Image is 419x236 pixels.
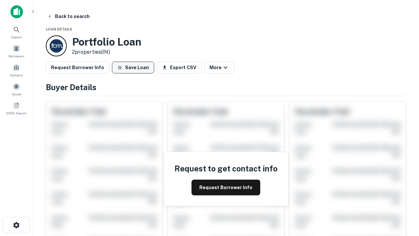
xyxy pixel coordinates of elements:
[2,61,31,79] a: Contacts
[157,62,202,73] button: Export CSV
[386,163,419,194] iframe: Chat Widget
[10,5,23,18] img: capitalize-icon.png
[2,99,31,117] a: SREO Search
[46,62,109,73] button: Request Borrower Info
[6,110,27,116] span: SREO Search
[46,27,72,31] span: Loan Details
[72,36,141,48] h3: Portfolio Loan
[45,10,92,22] button: Back to search
[12,91,21,97] span: Saved
[11,34,22,40] span: Search
[10,72,23,78] span: Contacts
[9,53,24,59] span: Borrowers
[112,62,154,73] button: Save Loan
[204,62,235,73] button: More
[2,23,31,41] a: Search
[2,80,31,98] a: Saved
[72,48,141,56] p: 2 properties (IN)
[174,163,278,174] h4: Request to get contact info
[2,42,31,60] a: Borrowers
[46,81,406,93] h4: Buyer Details
[191,180,260,195] button: Request Borrower Info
